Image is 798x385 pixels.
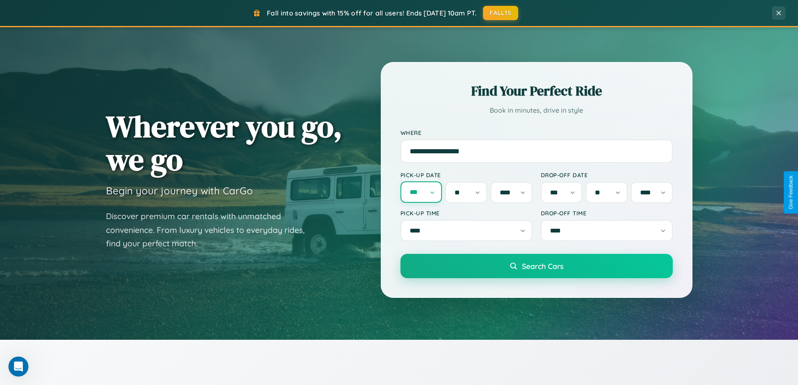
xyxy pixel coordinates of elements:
[400,209,532,217] label: Pick-up Time
[267,9,477,17] span: Fall into savings with 15% off for all users! Ends [DATE] 10am PT.
[400,82,673,100] h2: Find Your Perfect Ride
[8,357,28,377] iframe: Intercom live chat
[541,171,673,178] label: Drop-off Date
[400,171,532,178] label: Pick-up Date
[400,129,673,136] label: Where
[106,184,253,197] h3: Begin your journey with CarGo
[788,176,794,209] div: Give Feedback
[541,209,673,217] label: Drop-off Time
[483,6,518,20] button: FALL15
[400,104,673,116] p: Book in minutes, drive in style
[106,110,342,176] h1: Wherever you go, we go
[522,261,563,271] span: Search Cars
[400,254,673,278] button: Search Cars
[106,209,315,251] p: Discover premium car rentals with unmatched convenience. From luxury vehicles to everyday rides, ...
